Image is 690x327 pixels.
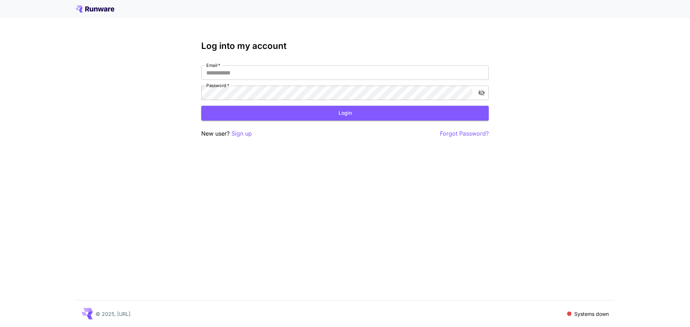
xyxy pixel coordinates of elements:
button: Forgot Password? [440,129,489,138]
p: New user? [201,129,252,138]
label: Password [206,82,229,88]
button: Login [201,106,489,121]
label: Email [206,62,220,68]
p: © 2025, [URL] [96,310,130,318]
h3: Log into my account [201,41,489,51]
p: Systems down [574,310,609,318]
button: Sign up [231,129,252,138]
button: toggle password visibility [475,86,488,99]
